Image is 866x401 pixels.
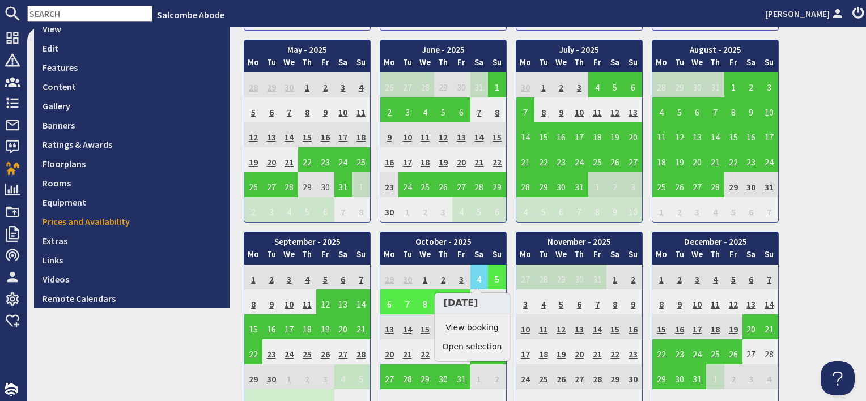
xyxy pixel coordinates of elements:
th: December - 2025 [652,232,778,249]
td: 30 [280,72,298,97]
td: 3 [624,172,642,197]
td: 28 [706,172,724,197]
td: 8 [244,289,262,314]
td: 1 [652,197,670,222]
td: 13 [688,122,706,147]
td: 14 [516,122,534,147]
th: Fr [588,56,606,72]
iframe: Toggle Customer Support [821,361,855,395]
th: Th [434,248,452,265]
th: Su [624,56,642,72]
td: 9 [742,97,761,122]
th: We [416,56,434,72]
td: 29 [298,172,316,197]
td: 29 [262,72,281,97]
td: 1 [488,72,506,97]
td: 30 [380,197,398,222]
td: 3 [760,72,778,97]
th: Th [298,56,316,72]
a: Rooms [34,173,230,193]
td: 20 [262,147,281,172]
td: 14 [280,122,298,147]
th: September - 2025 [244,232,370,249]
a: Extras [34,231,230,250]
th: We [688,56,706,72]
td: 16 [552,122,570,147]
td: 2 [670,197,689,222]
td: 1 [652,265,670,289]
th: Su [760,56,778,72]
td: 9 [380,122,398,147]
a: Banners [34,116,230,135]
td: 23 [552,147,570,172]
td: 5 [724,265,742,289]
td: 8 [352,197,370,222]
td: 16 [316,122,334,147]
td: 25 [588,147,606,172]
td: 28 [516,172,534,197]
th: Su [352,248,370,265]
td: 2 [434,265,452,289]
td: 10 [334,97,353,122]
td: 6 [316,197,334,222]
td: 2 [316,72,334,97]
td: 7 [760,265,778,289]
td: 10 [452,289,470,314]
td: 4 [706,265,724,289]
th: Th [706,248,724,265]
td: 13 [452,122,470,147]
th: Sa [470,248,489,265]
td: 12 [434,122,452,147]
th: Th [570,248,588,265]
td: 3 [434,197,452,222]
td: 26 [244,172,262,197]
th: Sa [742,56,761,72]
td: 8 [588,197,606,222]
td: 5 [552,289,570,314]
td: 4 [516,197,534,222]
td: 6 [334,265,353,289]
th: Fr [316,248,334,265]
th: Mo [652,248,670,265]
td: 22 [488,147,506,172]
td: 31 [760,172,778,197]
th: Tu [670,56,689,72]
th: Tu [398,56,417,72]
td: 7 [570,197,588,222]
td: 4 [470,265,489,289]
td: 27 [398,72,417,97]
td: 1 [352,172,370,197]
th: Sa [470,56,489,72]
td: 11 [416,122,434,147]
th: Th [434,56,452,72]
td: 3 [452,265,470,289]
td: 2 [606,172,625,197]
td: 29 [670,72,689,97]
td: 30 [552,172,570,197]
td: 23 [316,147,334,172]
a: Features [34,58,230,77]
td: 6 [688,97,706,122]
td: 28 [534,265,553,289]
th: Mo [652,56,670,72]
th: We [552,56,570,72]
th: Su [352,56,370,72]
td: 10 [280,289,298,314]
td: 18 [352,122,370,147]
td: 28 [416,72,434,97]
td: 16 [380,147,398,172]
td: 1 [416,265,434,289]
td: 5 [724,197,742,222]
td: 4 [352,72,370,97]
img: staytech_i_w-64f4e8e9ee0a9c174fd5317b4b171b261742d2d393467e5bdba4413f4f884c10.svg [5,383,18,396]
th: May - 2025 [244,40,370,57]
td: 26 [434,172,452,197]
a: [PERSON_NAME] [765,7,846,20]
td: 7 [398,289,417,314]
td: 15 [534,122,553,147]
th: Fr [588,248,606,265]
td: 8 [724,97,742,122]
td: 10 [570,97,588,122]
td: 17 [570,122,588,147]
td: 5 [316,265,334,289]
